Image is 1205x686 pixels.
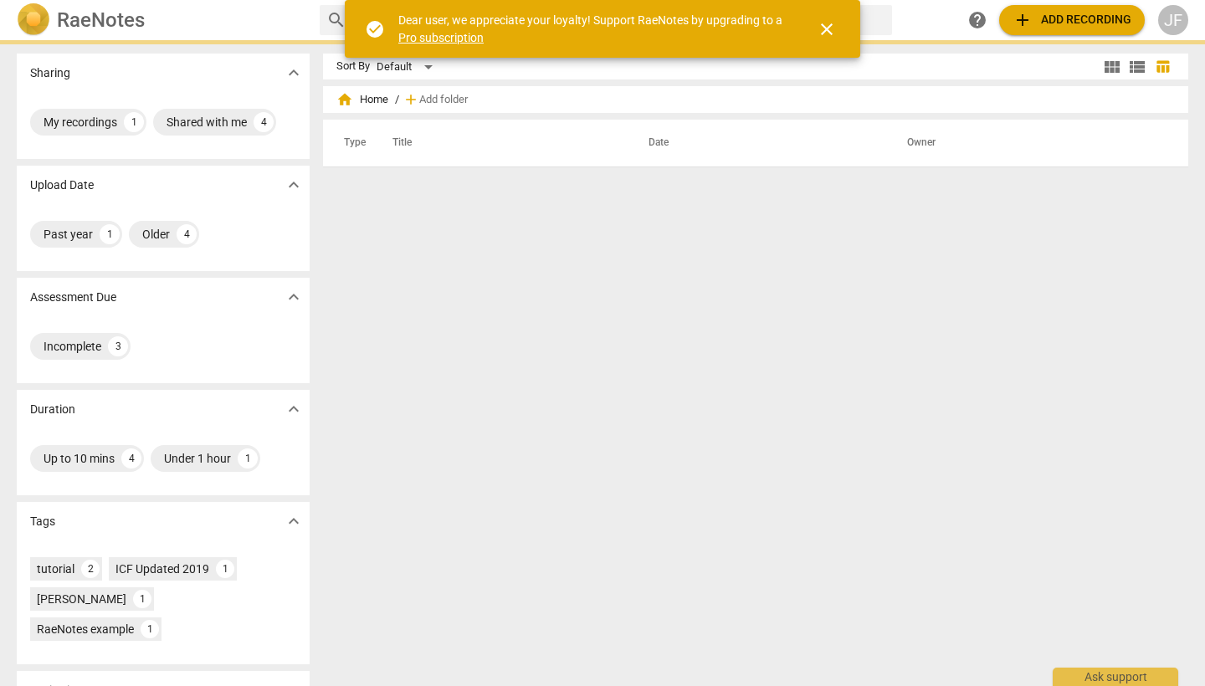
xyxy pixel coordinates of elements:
[336,91,353,108] span: home
[17,3,306,37] a: LogoRaeNotes
[398,12,787,46] div: Dear user, we appreciate your loyalty! Support RaeNotes by upgrading to a
[177,224,197,244] div: 4
[133,590,151,608] div: 1
[284,399,304,419] span: expand_more
[999,5,1145,35] button: Upload
[372,120,628,166] th: Title
[216,560,234,578] div: 1
[281,397,306,422] button: Show more
[142,226,170,243] div: Older
[967,10,987,30] span: help
[398,31,484,44] a: Pro subscription
[37,591,126,607] div: [PERSON_NAME]
[281,60,306,85] button: Show more
[1053,668,1178,686] div: Ask support
[628,120,887,166] th: Date
[37,621,134,637] div: RaeNotes example
[37,561,74,577] div: tutorial
[331,120,372,166] th: Type
[254,112,274,132] div: 4
[100,224,120,244] div: 1
[284,287,304,307] span: expand_more
[1150,54,1175,79] button: Table view
[141,620,159,638] div: 1
[30,64,70,82] p: Sharing
[44,450,115,467] div: Up to 10 mins
[44,226,93,243] div: Past year
[962,5,992,35] a: Help
[30,401,75,418] p: Duration
[108,336,128,356] div: 3
[1155,59,1171,74] span: table_chart
[1158,5,1188,35] button: JF
[284,63,304,83] span: expand_more
[419,94,468,106] span: Add folder
[1125,54,1150,79] button: List view
[281,509,306,534] button: Show more
[57,8,145,32] h2: RaeNotes
[124,112,144,132] div: 1
[164,450,231,467] div: Under 1 hour
[284,511,304,531] span: expand_more
[281,284,306,310] button: Show more
[44,338,101,355] div: Incomplete
[395,94,399,106] span: /
[17,3,50,37] img: Logo
[30,513,55,530] p: Tags
[1102,57,1122,77] span: view_module
[115,561,209,577] div: ICF Updated 2019
[1100,54,1125,79] button: Tile view
[238,448,258,468] div: 1
[1013,10,1033,30] span: add
[817,19,837,39] span: close
[403,91,419,108] span: add
[81,560,100,578] div: 2
[284,175,304,195] span: expand_more
[1013,10,1131,30] span: Add recording
[887,120,1171,166] th: Owner
[336,60,370,73] div: Sort By
[365,19,385,39] span: check_circle
[30,177,94,194] p: Upload Date
[30,289,116,306] p: Assessment Due
[336,91,388,108] span: Home
[1127,57,1147,77] span: view_list
[377,54,438,80] div: Default
[281,172,306,197] button: Show more
[121,448,141,468] div: 4
[807,9,847,49] button: Close
[44,114,117,131] div: My recordings
[326,10,346,30] span: search
[167,114,247,131] div: Shared with me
